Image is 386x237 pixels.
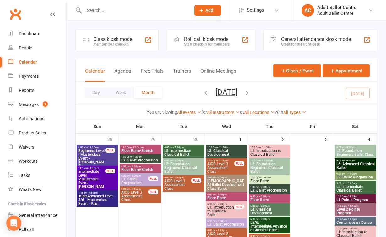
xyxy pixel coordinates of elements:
span: AICD Level 3 Assessment Class [121,190,149,202]
span: 11:45am [336,218,375,221]
span: 6:30pm [164,159,203,162]
div: What's New [19,187,41,192]
span: 12:00pm [121,155,160,158]
a: Reports [8,83,66,98]
div: FULL [234,161,244,166]
div: 28 [107,134,119,144]
div: Roll call kiosk mode [184,36,230,42]
span: - 1:00pm [347,218,357,221]
div: Product Sales [19,130,46,135]
span: 11:00am [250,159,289,162]
span: Settings [247,3,264,17]
span: - 11:00am [87,146,99,149]
strong: with [275,110,283,115]
span: 9:00am [78,146,106,149]
span: 6:00pm [164,146,203,149]
div: 3 [325,134,334,144]
span: 10:00am [250,146,289,149]
span: 1:00pm [250,186,289,189]
a: Payments [8,69,66,83]
span: - 9:15pm [216,229,227,232]
span: 12:00pm [336,227,375,230]
div: Member self check-in [93,42,132,47]
span: AICD Level 3 Assessment Class [207,162,235,173]
span: 1:45pm [78,191,117,194]
a: Calendar [8,55,66,69]
span: Floor Barre [207,196,246,200]
th: Sat [334,120,377,133]
div: People [19,45,32,50]
div: Adult Ballet Centre [317,10,356,16]
span: Inter/Advanced Level 5/6 - Masterclass Event - Pau... [78,194,117,206]
div: 30 [193,134,205,144]
th: Wed [205,120,248,133]
button: Class / Event [273,64,321,77]
span: 8:00pm [164,176,192,179]
div: FULL [105,148,115,153]
span: L3: Ballet Progression [336,175,375,179]
span: 5:00pm [207,176,246,179]
span: 11:00am [336,195,375,198]
div: Messages [19,102,39,107]
button: Day [84,87,108,98]
span: 6:30pm [250,205,289,207]
button: Trainers [173,68,191,82]
div: FULL [148,176,158,181]
span: - 1:00pm [261,176,271,179]
span: - 9:15pm [130,188,141,190]
span: Intermediate Level Masterclass Event - [PERSON_NAME]... [78,170,106,192]
span: Floor Barre/Stretch [121,149,160,153]
div: 29 [150,134,162,144]
div: Roll call [19,227,34,232]
span: - 11:45am [347,195,358,198]
div: Calendar [19,59,37,65]
div: 2 [282,134,291,144]
span: 6:00pm [207,193,246,196]
span: L1: Introduction to Classical Ballet [207,206,235,217]
span: 11:00am [336,205,375,207]
span: - 1:30pm [132,155,142,158]
span: 6:00pm [250,195,289,198]
span: L1: Introduction to Classical Ballet [250,149,289,156]
span: - 9:30am [345,159,355,162]
span: - 9:15pm [173,176,184,179]
button: [DATE] [215,88,237,97]
a: Waivers [8,140,66,154]
th: Tue [162,120,205,133]
input: Search... [82,6,186,15]
strong: You are viewing [147,110,177,115]
span: Floor Barre [250,179,289,183]
div: FULL [191,178,201,183]
button: Calendar [85,68,105,82]
span: 12:30pm [250,176,289,179]
a: Dashboard [8,27,66,41]
span: Floor Barre/Stretch [121,168,160,172]
span: - 8:00pm [130,174,141,177]
span: 12:00pm [207,159,235,162]
span: 6:30pm [207,203,235,206]
span: 6:00pm [121,165,160,168]
div: Workouts [19,159,38,164]
span: L3: Ballet Progression [121,177,149,185]
span: AICD Level 1 Assessment Class [164,179,192,190]
span: - 11:00am [345,182,357,185]
a: All Types [283,110,306,115]
span: - 11:00am [261,146,272,149]
span: - 12:00pm [132,146,144,149]
span: L5/6: Intermediate/Advanced Classical Ballet [250,221,289,232]
span: - 1:15pm [218,159,228,162]
span: 8:00pm [121,188,149,190]
a: All events [177,110,201,115]
span: L3: Ballet Progression [207,223,246,226]
a: Messages 1 [8,98,66,112]
strong: at [240,110,244,115]
span: 8:00pm [207,229,246,232]
span: L5: Intermediate Classical Ballet [164,149,203,156]
span: L3: Ballet Progression [121,158,160,162]
span: - 1:30pm [89,167,99,170]
div: AC [302,4,314,17]
div: Reports [19,88,34,93]
span: 6:30pm [121,174,149,177]
span: L3: Classical Development [207,149,246,156]
span: 9:30am [336,182,375,185]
